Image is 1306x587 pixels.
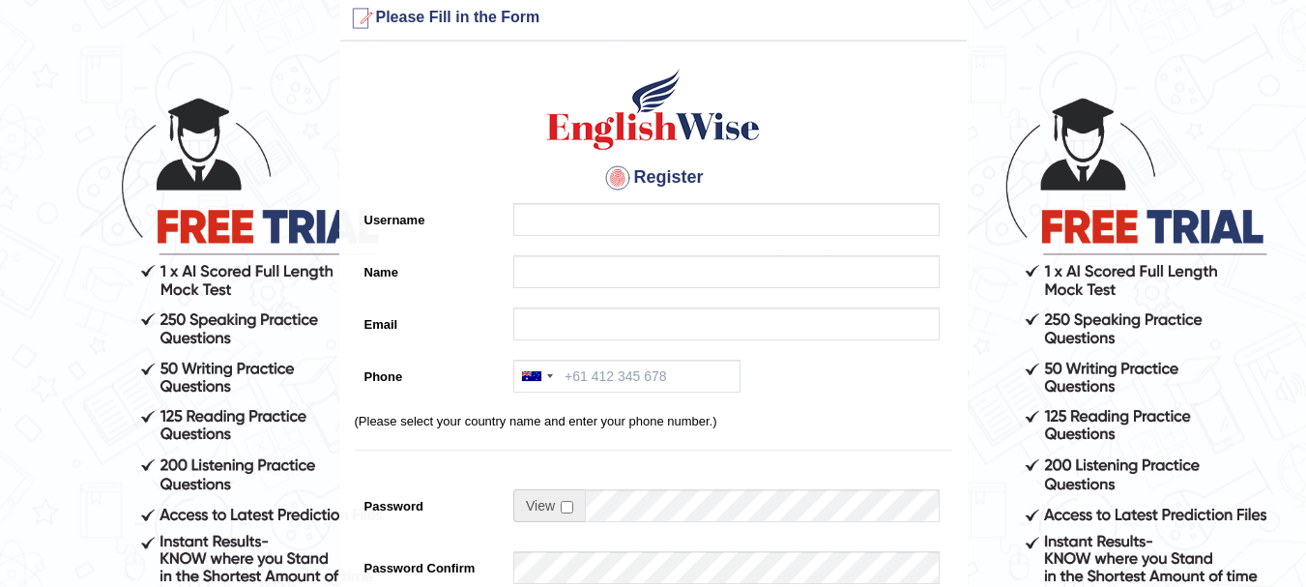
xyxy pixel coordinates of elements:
h3: Please Fill in the Form [345,3,962,34]
label: Phone [355,360,505,386]
input: Show/Hide Password [561,501,573,514]
input: +61 412 345 678 [513,360,740,393]
label: Username [355,203,505,229]
label: Password [355,489,505,515]
label: Password Confirm [355,551,505,577]
label: Name [355,255,505,281]
label: Email [355,308,505,334]
p: (Please select your country name and enter your phone number.) [355,412,952,430]
div: Australia: +61 [514,361,559,392]
img: Logo of English Wise create a new account for intelligent practice with AI [543,66,764,153]
h4: Register [355,162,952,193]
